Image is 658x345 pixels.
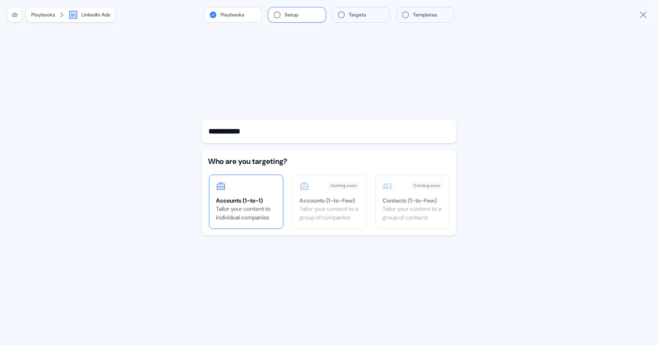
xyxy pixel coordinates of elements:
button: Templates [396,7,454,22]
div: Accounts (1-to-Few) [299,196,360,205]
div: Tailor your content to a group of companies [299,205,360,222]
div: Coming soon [411,182,443,190]
div: LinkedIn Ads [81,11,110,19]
div: Tailor your content to individual companies [216,205,276,222]
div: Tailor your content to a group of contacts [382,205,443,222]
div: Accounts (1-to-1) [216,196,276,205]
button: Setup [268,7,326,22]
div: Contacts (1-to-Few) [382,196,443,205]
a: Close [638,10,648,20]
button: Targets [332,7,390,22]
button: Playbooks [204,7,262,22]
div: Who are you targeting? [208,156,450,166]
div: Coming soon [328,182,360,190]
button: Playbooks [31,11,55,19]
